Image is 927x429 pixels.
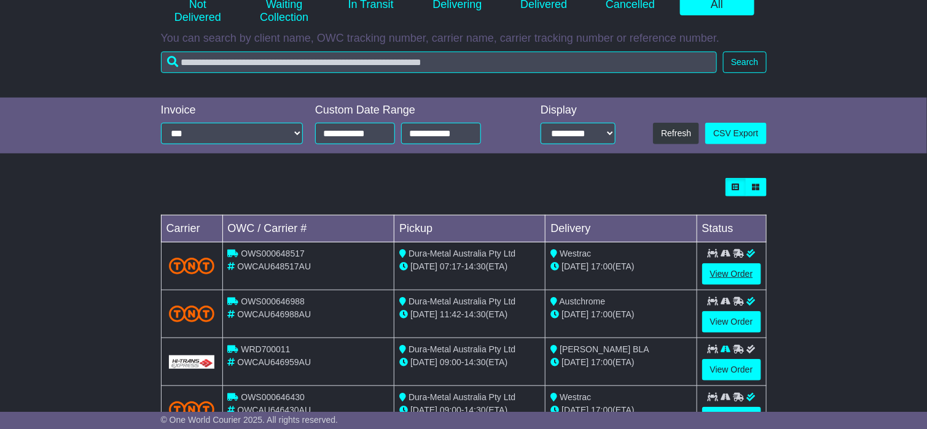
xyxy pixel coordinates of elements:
span: OWS000648517 [241,249,305,258]
span: [DATE] [410,309,437,319]
a: View Order [702,311,761,333]
a: View Order [702,407,761,428]
img: GetCarrierServiceLogo [169,355,215,369]
span: [DATE] [410,357,437,367]
span: Dura-Metal Australia Pty Ltd [409,296,515,306]
span: 14:30 [464,309,486,319]
button: Search [723,52,766,73]
div: (ETA) [550,260,691,273]
div: - (ETA) [399,356,540,369]
span: 09:00 [440,405,461,415]
a: CSV Export [705,123,766,144]
img: TNT_Domestic.png [169,401,215,418]
button: Refresh [653,123,699,144]
span: OWCAU646988AU [237,309,311,319]
span: OWS000646430 [241,392,305,402]
span: WRD700011 [241,344,290,354]
a: View Order [702,359,761,381]
span: 14:30 [464,261,486,271]
td: Carrier [161,215,222,242]
span: 17:00 [591,309,612,319]
span: Dura-Metal Australia Pty Ltd [409,392,515,402]
span: 17:00 [591,405,612,415]
div: Display [541,104,616,117]
div: - (ETA) [399,404,540,417]
span: 14:30 [464,357,486,367]
div: Custom Date Range [315,104,509,117]
span: [DATE] [561,309,589,319]
span: Dura-Metal Australia Pty Ltd [409,249,515,258]
span: OWCAU648517AU [237,261,311,271]
span: [DATE] [561,357,589,367]
td: Pickup [394,215,546,242]
div: (ETA) [550,356,691,369]
span: 11:42 [440,309,461,319]
div: Invoice [161,104,303,117]
div: - (ETA) [399,260,540,273]
span: Austchrome [560,296,606,306]
p: You can search by client name, OWC tracking number, carrier name, carrier tracking number or refe... [161,32,767,45]
td: OWC / Carrier # [222,215,394,242]
td: Delivery [546,215,697,242]
span: Dura-Metal Australia Pty Ltd [409,344,515,354]
div: (ETA) [550,308,691,321]
span: [DATE] [410,261,437,271]
td: Status [697,215,766,242]
span: [DATE] [561,261,589,271]
span: Westrac [560,392,591,402]
span: [DATE] [561,405,589,415]
span: 17:00 [591,261,612,271]
span: © One World Courier 2025. All rights reserved. [161,415,338,425]
span: 09:00 [440,357,461,367]
span: OWS000646988 [241,296,305,306]
img: TNT_Domestic.png [169,258,215,274]
span: [PERSON_NAME] BLA [560,344,649,354]
span: 07:17 [440,261,461,271]
div: (ETA) [550,404,691,417]
span: 17:00 [591,357,612,367]
span: Westrac [560,249,591,258]
span: OWCAU646959AU [237,357,311,367]
span: [DATE] [410,405,437,415]
a: View Order [702,263,761,285]
span: 14:30 [464,405,486,415]
div: - (ETA) [399,308,540,321]
img: TNT_Domestic.png [169,306,215,322]
span: OWCAU646430AU [237,405,311,415]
